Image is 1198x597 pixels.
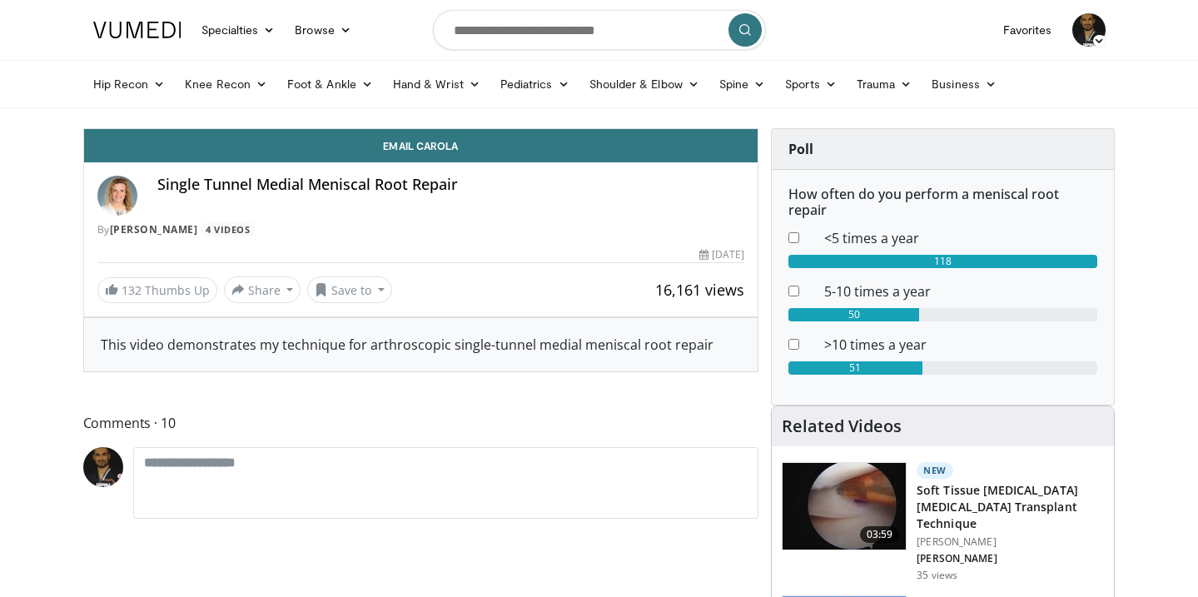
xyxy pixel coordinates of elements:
button: Save to [307,276,392,303]
a: Foot & Ankle [277,67,383,101]
a: Trauma [847,67,922,101]
strong: Poll [788,140,813,158]
h3: Soft Tissue [MEDICAL_DATA] [MEDICAL_DATA] Transplant Technique [917,482,1104,532]
a: 03:59 New Soft Tissue [MEDICAL_DATA] [MEDICAL_DATA] Transplant Technique [PERSON_NAME] [PERSON_NA... [782,462,1104,582]
a: Browse [285,13,361,47]
p: [PERSON_NAME] [917,552,1104,565]
a: Sports [775,67,847,101]
span: 03:59 [860,526,900,543]
div: By [97,222,745,237]
a: Business [922,67,1007,101]
a: Spine [709,67,775,101]
img: Avatar [83,447,123,487]
div: 118 [788,255,1097,268]
dd: 5-10 times a year [812,281,1110,301]
p: New [917,462,953,479]
div: 50 [788,308,919,321]
a: 4 Videos [201,222,256,236]
a: Hand & Wrist [383,67,490,101]
input: Search topics, interventions [433,10,766,50]
p: [PERSON_NAME] [917,535,1104,549]
p: 35 views [917,569,957,582]
img: 2707baef-ed28-494e-b200-3f97aa5b8346.150x105_q85_crop-smart_upscale.jpg [783,463,906,550]
a: Email Carola [84,129,758,162]
button: Share [224,276,301,303]
dd: <5 times a year [812,228,1110,248]
img: Avatar [1072,13,1106,47]
div: [DATE] [699,247,744,262]
a: Hip Recon [83,67,176,101]
h4: Single Tunnel Medial Meniscal Root Repair [157,176,745,194]
div: This video demonstrates my technique for arthroscopic single-tunnel medial meniscal root repair [101,335,742,355]
img: Avatar [97,176,137,216]
h6: How often do you perform a meniscal root repair [788,187,1097,218]
h4: Related Videos [782,416,902,436]
span: Comments 10 [83,412,759,434]
a: Knee Recon [175,67,277,101]
a: 132 Thumbs Up [97,277,217,303]
a: Specialties [191,13,286,47]
a: Favorites [993,13,1062,47]
span: 16,161 views [655,280,744,300]
a: Pediatrics [490,67,579,101]
a: Shoulder & Elbow [579,67,709,101]
span: 132 [122,282,142,298]
img: VuMedi Logo [93,22,181,38]
dd: >10 times a year [812,335,1110,355]
a: [PERSON_NAME] [110,222,198,236]
div: 51 [788,361,922,375]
